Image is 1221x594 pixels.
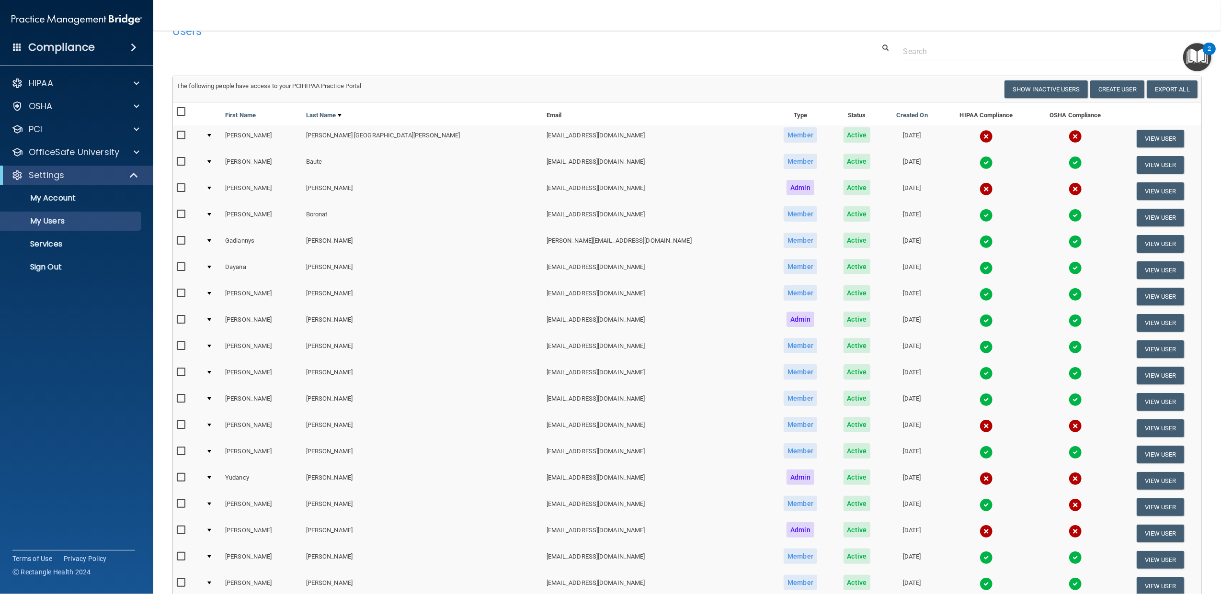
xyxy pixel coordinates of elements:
td: [EMAIL_ADDRESS][DOMAIN_NAME] [543,283,770,310]
img: tick.e7d51cea.svg [1069,393,1082,406]
h4: Compliance [28,41,95,54]
span: Admin [787,312,814,327]
span: Active [844,312,871,327]
button: View User [1137,288,1184,305]
p: OfficeSafe University [29,146,119,158]
button: View User [1137,525,1184,542]
td: [PERSON_NAME] [302,310,543,336]
button: View User [1137,182,1184,200]
td: [PERSON_NAME] [221,310,302,336]
span: Member [784,575,817,590]
span: Admin [787,180,814,195]
td: [PERSON_NAME] [221,520,302,547]
td: [DATE] [883,336,941,362]
button: Open Resource Center, 2 new notifications [1183,43,1211,71]
img: cross.ca9f0e7f.svg [980,419,993,433]
span: Active [844,364,871,380]
a: OfficeSafe University [11,146,139,158]
img: tick.e7d51cea.svg [1069,446,1082,459]
span: Member [784,233,817,248]
img: tick.e7d51cea.svg [980,156,993,169]
th: Type [770,102,831,125]
td: [EMAIL_ADDRESS][DOMAIN_NAME] [543,494,770,520]
td: [DATE] [883,389,941,415]
td: [DATE] [883,125,941,152]
a: First Name [225,110,256,121]
td: [DATE] [883,547,941,573]
button: Create User [1090,80,1144,98]
img: tick.e7d51cea.svg [1069,340,1082,354]
td: [EMAIL_ADDRESS][DOMAIN_NAME] [543,125,770,152]
td: [EMAIL_ADDRESS][DOMAIN_NAME] [543,468,770,494]
td: [PERSON_NAME][EMAIL_ADDRESS][DOMAIN_NAME] [543,231,770,257]
iframe: Drift Widget Chat Controller [1056,527,1210,564]
button: View User [1137,419,1184,437]
td: [DATE] [883,310,941,336]
td: [EMAIL_ADDRESS][DOMAIN_NAME] [543,362,770,389]
td: [PERSON_NAME] [302,257,543,283]
span: Member [784,127,817,143]
td: [EMAIL_ADDRESS][DOMAIN_NAME] [543,336,770,362]
p: My Users [6,216,137,226]
p: My Account [6,193,137,203]
p: Settings [29,169,64,181]
span: Active [844,206,871,222]
span: Active [844,338,871,353]
td: [PERSON_NAME] [221,336,302,362]
a: Export All [1147,80,1198,98]
td: [PERSON_NAME] [221,389,302,415]
td: [PERSON_NAME] [302,547,543,573]
button: View User [1137,472,1184,490]
span: Member [784,206,817,222]
button: View User [1137,367,1184,384]
img: tick.e7d51cea.svg [1069,577,1082,591]
img: PMB logo [11,10,142,29]
td: [EMAIL_ADDRESS][DOMAIN_NAME] [543,441,770,468]
td: [PERSON_NAME] [302,283,543,310]
p: HIPAA [29,78,53,89]
span: Member [784,364,817,380]
img: tick.e7d51cea.svg [1069,235,1082,248]
input: Search [903,43,1195,60]
td: [PERSON_NAME] [302,362,543,389]
img: tick.e7d51cea.svg [980,367,993,380]
td: Baute [302,152,543,178]
img: tick.e7d51cea.svg [980,498,993,512]
button: View User [1137,130,1184,147]
a: Terms of Use [12,554,52,563]
button: View User [1137,393,1184,411]
img: tick.e7d51cea.svg [980,288,993,301]
td: [DATE] [883,494,941,520]
td: [EMAIL_ADDRESS][DOMAIN_NAME] [543,204,770,231]
button: View User [1137,314,1184,332]
img: cross.ca9f0e7f.svg [1069,525,1082,538]
img: tick.e7d51cea.svg [980,209,993,222]
td: [PERSON_NAME] [221,494,302,520]
a: Created On [896,110,928,121]
span: Admin [787,470,814,485]
a: PCI [11,123,139,135]
button: View User [1137,156,1184,174]
td: [PERSON_NAME] [302,520,543,547]
span: Active [844,285,871,301]
td: Boronat [302,204,543,231]
td: [PERSON_NAME] [302,389,543,415]
span: Active [844,417,871,432]
td: [EMAIL_ADDRESS][DOMAIN_NAME] [543,520,770,547]
p: Sign Out [6,262,137,272]
td: [EMAIL_ADDRESS][DOMAIN_NAME] [543,257,770,283]
span: Member [784,549,817,564]
td: [PERSON_NAME] [302,494,543,520]
img: tick.e7d51cea.svg [980,235,993,248]
a: Privacy Policy [64,554,107,563]
img: cross.ca9f0e7f.svg [1069,472,1082,485]
span: Active [844,443,871,459]
td: [DATE] [883,468,941,494]
td: [PERSON_NAME] [221,178,302,204]
button: View User [1137,340,1184,358]
td: [DATE] [883,283,941,310]
td: Dayana [221,257,302,283]
td: [PERSON_NAME] [221,362,302,389]
span: Member [784,285,817,301]
th: OSHA Compliance [1031,102,1119,125]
